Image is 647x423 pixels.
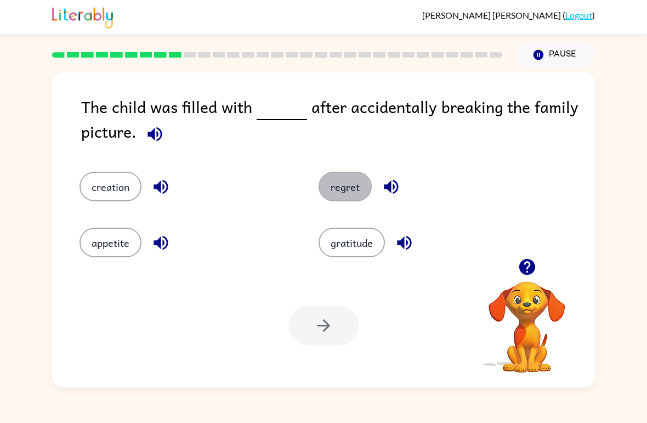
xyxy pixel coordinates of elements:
[52,4,113,29] img: Literably
[422,10,563,20] span: [PERSON_NAME] [PERSON_NAME]
[80,172,141,201] button: creation
[81,94,595,150] div: The child was filled with after accidentally breaking the family picture.
[472,264,582,374] video: Your browser must support playing .mp4 files to use Literably. Please try using another browser.
[515,42,595,67] button: Pause
[565,10,592,20] a: Logout
[319,228,385,257] button: gratitude
[80,228,141,257] button: appetite
[422,10,595,20] div: ( )
[319,172,372,201] button: regret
